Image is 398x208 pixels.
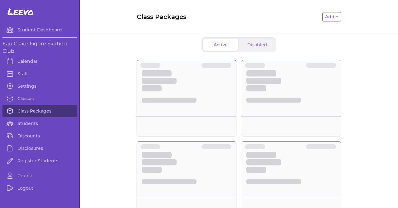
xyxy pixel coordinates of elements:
a: Logout [2,182,77,194]
h3: Eau Claire Figure Skating Club [2,40,77,55]
a: Discounts [2,130,77,142]
a: Student Dashboard [2,24,77,36]
button: Add + [322,12,341,21]
a: Classes [2,92,77,105]
a: Calendar [2,55,77,67]
a: Class Packages [2,105,77,117]
a: Profile [2,169,77,182]
a: Staff [2,67,77,80]
button: Disabled [239,39,275,51]
a: Settings [2,80,77,92]
a: Register Students [2,155,77,167]
button: Active [203,39,238,51]
a: Disclosures [2,142,77,155]
span: Leevo [7,6,34,17]
a: Students [2,117,77,130]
